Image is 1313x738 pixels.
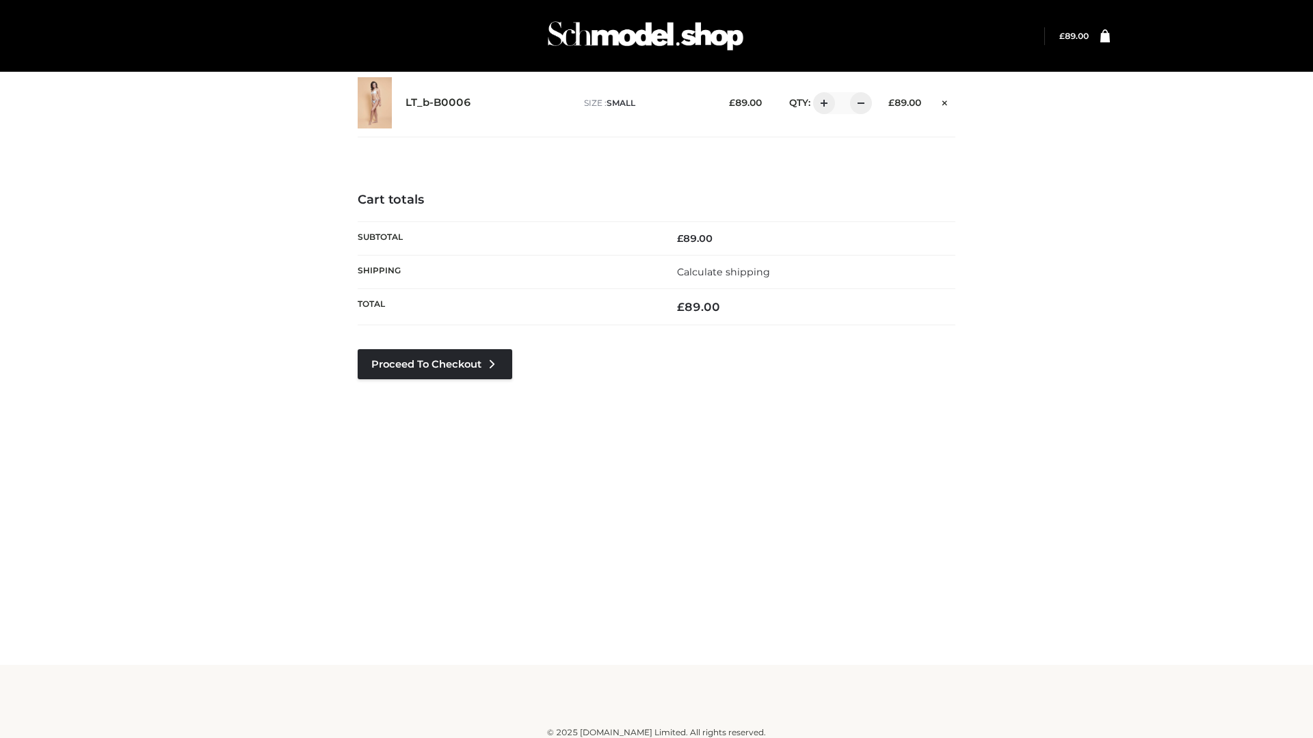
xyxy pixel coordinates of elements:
div: QTY: [775,92,867,114]
span: £ [1059,31,1065,41]
p: size : [584,97,708,109]
span: £ [677,232,683,245]
th: Shipping [358,255,656,288]
span: £ [677,300,685,314]
bdi: 89.00 [677,300,720,314]
img: Schmodel Admin 964 [543,9,748,63]
bdi: 89.00 [888,97,921,108]
span: £ [729,97,735,108]
th: Subtotal [358,221,656,255]
a: Remove this item [935,92,955,110]
bdi: 89.00 [729,97,762,108]
span: £ [888,97,894,108]
a: LT_b-B0006 [406,96,471,109]
a: £89.00 [1059,31,1089,41]
th: Total [358,289,656,325]
bdi: 89.00 [677,232,713,245]
a: Proceed to Checkout [358,349,512,379]
span: SMALL [607,98,635,108]
a: Calculate shipping [677,266,770,278]
bdi: 89.00 [1059,31,1089,41]
h4: Cart totals [358,193,955,208]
